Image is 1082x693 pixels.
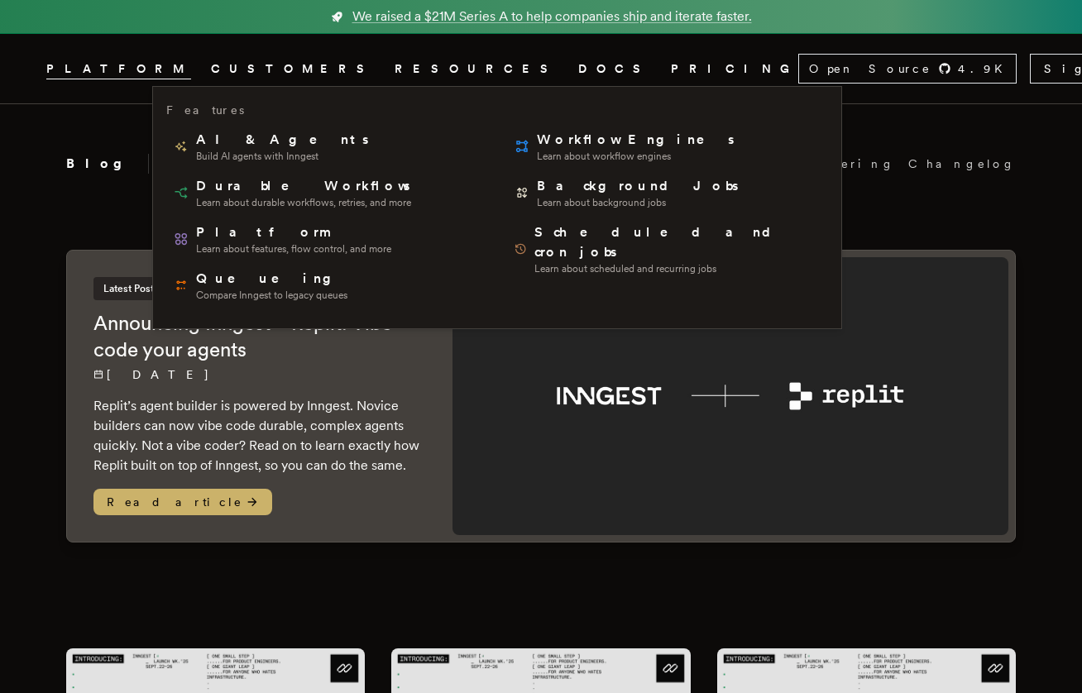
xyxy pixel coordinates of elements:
[958,60,1013,77] span: 4.9 K
[196,130,371,150] span: AI & Agents
[166,216,487,262] a: PlatformLearn about features, flow control, and more
[534,222,821,262] span: Scheduled and cron jobs
[395,59,558,79] button: RESOURCES
[507,123,828,170] a: Workflow EnginesLearn about workflow engines
[537,130,737,150] span: Workflow Engines
[809,60,931,77] span: Open Source
[196,289,347,302] span: Compare Inngest to legacy queues
[196,150,371,163] span: Build AI agents with Inngest
[93,396,419,476] p: Replit’s agent builder is powered by Inngest. Novice builders can now vibe code durable, complex ...
[196,196,413,209] span: Learn about durable workflows, retries, and more
[66,250,1016,542] a: Latest PostAnnouncing Inngest + Replit: Vibe code your agents[DATE] Replit’s agent builder is pow...
[534,262,821,275] span: Learn about scheduled and recurring jobs
[166,170,487,216] a: Durable WorkflowsLearn about durable workflows, retries, and more
[537,176,741,196] span: Background Jobs
[671,59,798,79] a: PRICING
[352,7,752,26] span: We raised a $21M Series A to help companies ship and iterate faster.
[537,196,741,209] span: Learn about background jobs
[93,489,272,515] span: Read article
[66,154,149,174] h2: Blog
[452,257,1008,534] img: Featured image for Announcing Inngest + Replit: Vibe code your agents blog post
[196,222,391,242] span: Platform
[196,176,413,196] span: Durable Workflows
[507,216,828,282] a: Scheduled and cron jobsLearn about scheduled and recurring jobs
[196,269,347,289] span: Queueing
[166,100,244,120] h3: Features
[166,123,487,170] a: AI & AgentsBuild AI agents with Inngest
[93,277,164,300] span: Latest Post
[196,242,391,256] span: Learn about features, flow control, and more
[578,59,651,79] a: DOCS
[211,59,375,79] a: CUSTOMERS
[93,310,419,363] h2: Announcing Inngest + Replit: Vibe code your agents
[46,59,191,79] button: PLATFORM
[908,155,1016,172] a: Changelog
[93,366,419,383] p: [DATE]
[537,150,737,163] span: Learn about workflow engines
[166,262,487,308] a: QueueingCompare Inngest to legacy queues
[507,170,828,216] a: Background JobsLearn about background jobs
